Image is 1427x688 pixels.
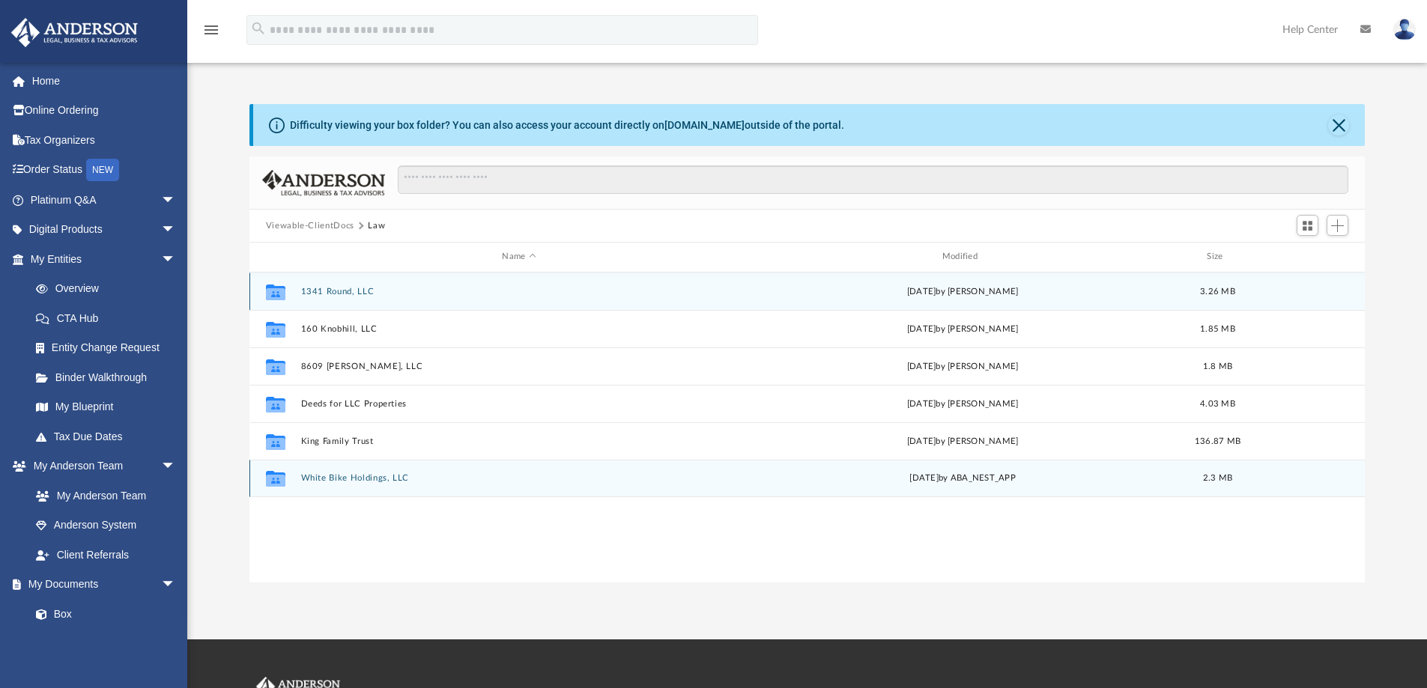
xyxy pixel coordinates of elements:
span: 2.3 MB [1202,474,1232,482]
a: My Entitiesarrow_drop_down [10,244,199,274]
a: menu [202,28,220,39]
div: [DATE] by [PERSON_NAME] [744,434,1181,448]
button: Law [368,219,385,233]
button: 8609 [PERSON_NAME], LLC [300,362,737,371]
input: Search files and folders [398,165,1348,194]
a: Client Referrals [21,540,191,570]
a: Platinum Q&Aarrow_drop_down [10,185,199,215]
div: [DATE] by [PERSON_NAME] [744,284,1181,298]
a: Tax Organizers [10,125,199,155]
a: Online Ordering [10,96,199,126]
a: Order StatusNEW [10,155,199,186]
a: Tax Due Dates [21,421,199,451]
span: 1.8 MB [1202,362,1232,370]
span: [DATE] [909,474,939,482]
button: Viewable-ClientDocs [266,219,354,233]
div: id [1254,250,1359,264]
span: arrow_drop_down [161,570,191,600]
button: 160 Knobhill, LLC [300,324,737,334]
span: arrow_drop_down [161,451,191,482]
button: King Family Trust [300,436,737,446]
span: 3.26 MB [1200,287,1235,295]
button: Close [1328,115,1349,136]
a: Anderson System [21,511,191,541]
div: Difficulty viewing your box folder? You can also access your account directly on outside of the p... [290,118,844,133]
a: Box [21,599,184,629]
a: Overview [21,274,199,304]
div: id [256,250,294,264]
div: Modified [744,250,1181,264]
a: My Anderson Teamarrow_drop_down [10,451,191,481]
button: Add [1327,215,1349,236]
img: Anderson Advisors Platinum Portal [7,18,142,47]
span: 4.03 MB [1200,399,1235,407]
span: arrow_drop_down [161,215,191,246]
i: menu [202,21,220,39]
a: My Documentsarrow_drop_down [10,570,191,600]
div: Size [1187,250,1247,264]
button: White Bike Holdings, LLC [300,473,737,483]
a: [DOMAIN_NAME] [664,119,745,131]
span: 136.87 MB [1195,436,1240,445]
div: [DATE] by [PERSON_NAME] [744,359,1181,373]
span: 1.85 MB [1200,324,1235,332]
a: CTA Hub [21,303,199,333]
div: NEW [86,159,119,181]
img: User Pic [1393,19,1416,40]
a: Home [10,66,199,96]
div: grid [249,273,1366,582]
div: by ABA_NEST_APP [744,472,1181,485]
a: Meeting Minutes [21,629,191,659]
a: Entity Change Request [21,333,199,363]
a: My Blueprint [21,392,191,422]
span: arrow_drop_down [161,244,191,275]
button: 1341 Round, LLC [300,287,737,296]
div: [DATE] by [PERSON_NAME] [744,322,1181,335]
span: arrow_drop_down [161,185,191,216]
a: My Anderson Team [21,481,184,511]
button: Switch to Grid View [1297,215,1319,236]
div: [DATE] by [PERSON_NAME] [744,397,1181,410]
a: Digital Productsarrow_drop_down [10,215,199,245]
a: Binder Walkthrough [21,362,199,392]
i: search [250,20,267,37]
div: Name [300,250,737,264]
button: Deeds for LLC Properties [300,399,737,409]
